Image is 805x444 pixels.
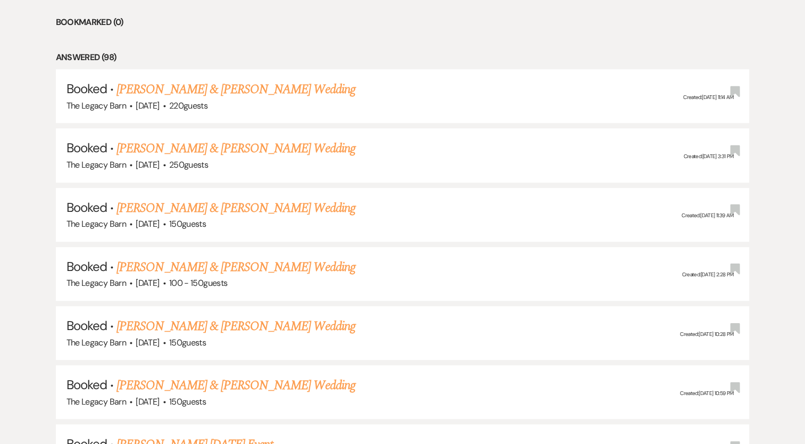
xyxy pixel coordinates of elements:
span: Created: [DATE] 3:31 PM [683,153,733,160]
span: 250 guests [169,159,208,170]
span: Created: [DATE] 2:28 PM [682,272,733,278]
span: The Legacy Barn [67,159,126,170]
a: [PERSON_NAME] & [PERSON_NAME] Wedding [117,80,355,99]
span: Booked [67,139,107,156]
span: Created: [DATE] 11:14 AM [683,94,733,101]
span: Booked [67,80,107,97]
li: Answered (98) [56,51,750,64]
span: [DATE] [136,396,159,407]
span: The Legacy Barn [67,396,126,407]
span: The Legacy Barn [67,337,126,348]
a: [PERSON_NAME] & [PERSON_NAME] Wedding [117,376,355,395]
a: [PERSON_NAME] & [PERSON_NAME] Wedding [117,317,355,336]
span: [DATE] [136,218,159,229]
a: [PERSON_NAME] & [PERSON_NAME] Wedding [117,139,355,158]
span: [DATE] [136,159,159,170]
span: 150 guests [169,218,206,229]
span: 220 guests [169,100,208,111]
span: 150 guests [169,396,206,407]
span: 150 guests [169,337,206,348]
a: [PERSON_NAME] & [PERSON_NAME] Wedding [117,258,355,277]
span: [DATE] [136,277,159,289]
span: Booked [67,258,107,275]
span: Booked [67,376,107,393]
span: The Legacy Barn [67,277,126,289]
a: [PERSON_NAME] & [PERSON_NAME] Wedding [117,199,355,218]
span: Created: [DATE] 11:39 AM [682,212,733,219]
span: Booked [67,199,107,216]
span: [DATE] [136,100,159,111]
span: The Legacy Barn [67,218,126,229]
span: [DATE] [136,337,159,348]
span: Booked [67,317,107,334]
li: Bookmarked (0) [56,15,750,29]
span: Created: [DATE] 10:28 PM [680,331,733,338]
span: Created: [DATE] 10:59 PM [680,390,733,397]
span: The Legacy Barn [67,100,126,111]
span: 100 - 150 guests [169,277,227,289]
